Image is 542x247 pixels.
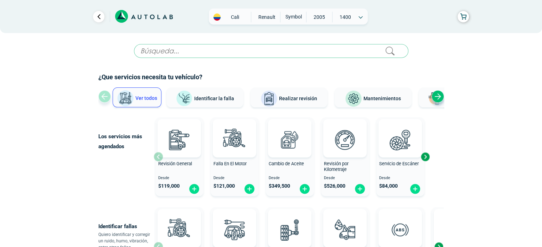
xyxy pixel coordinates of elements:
p: Identificar fallas [98,221,154,231]
span: 1400 [332,12,358,22]
img: AD0BCuuxAAAAAElFTkSuQmCC [279,210,300,232]
img: AD0BCuuxAAAAAElFTkSuQmCC [389,120,411,142]
button: Falla En El Motor Desde $121,000 [211,117,259,196]
img: revision_general-v3.svg [164,124,195,155]
img: fi_plus-circle2.svg [354,183,366,194]
h2: ¿Que servicios necesita tu vehículo? [98,73,444,82]
img: diagnostic_diagnostic_abs-v3.svg [384,214,416,245]
img: AD0BCuuxAAAAAElFTkSuQmCC [169,120,190,142]
span: Revisión General [158,161,192,166]
img: Mantenimientos [345,90,362,107]
span: Desde [324,176,366,181]
span: SYMBOL [280,12,306,22]
img: cambio_de_aceite-v3.svg [274,124,305,155]
span: Servicio de Escáner [379,161,419,166]
span: Identificar la falla [194,95,234,101]
span: Cali [222,14,248,21]
span: Desde [269,176,311,181]
img: AD0BCuuxAAAAAElFTkSuQmCC [389,210,411,232]
span: $ 119,000 [158,183,180,189]
button: Realizar revisión [251,87,327,107]
input: Búsqueda... [134,44,408,58]
img: AD0BCuuxAAAAAElFTkSuQmCC [334,210,356,232]
img: diagnostic_suspension-v3.svg [274,214,305,245]
img: Latonería y Pintura [426,90,443,107]
img: AD0BCuuxAAAAAElFTkSuQmCC [334,120,356,142]
img: AD0BCuuxAAAAAElFTkSuQmCC [169,210,190,232]
button: Revisión por Kilometraje Desde $526,000 [321,117,369,196]
span: Desde [213,176,256,181]
p: Los servicios más agendados [98,131,154,151]
span: Falla En El Motor [213,161,247,166]
button: Ver todos [113,87,161,107]
span: $ 349,500 [269,183,290,189]
span: Desde [158,176,201,181]
button: Cambio de Aceite Desde $349,500 [266,117,314,196]
span: 2005 [306,12,332,22]
span: Cambio de Aceite [269,161,304,166]
span: $ 84,000 [379,183,398,189]
button: Servicio de Escáner Desde $84,000 [376,117,424,196]
img: diagnostic_bombilla-v3.svg [219,214,250,245]
span: Mantenimientos [363,96,401,101]
span: Revisión por Kilometraje [324,161,349,172]
img: Identificar la falla [176,90,193,107]
div: Next slide [420,151,430,162]
button: Identificar la falla [166,87,243,107]
button: Mantenimientos [335,87,412,107]
img: AD0BCuuxAAAAAElFTkSuQmCC [224,210,245,232]
img: diagnostic_gota-de-sangre-v3.svg [329,214,361,245]
img: escaner-v3.svg [384,124,416,155]
span: Realizar revisión [279,96,317,101]
img: diagnostic_engine-v3.svg [219,124,250,155]
div: Next slide [432,90,444,103]
a: Ir al paso anterior [93,11,104,22]
img: revision_por_kilometraje-v3.svg [329,124,361,155]
img: fi_plus-circle2.svg [299,183,310,194]
img: fi_plus-circle2.svg [409,183,421,194]
span: RENAULT [254,12,279,22]
img: diagnostic_caja-de-cambios-v3.svg [440,214,471,245]
img: Realizar revisión [260,90,278,107]
img: fi_plus-circle2.svg [244,183,255,194]
span: Desde [379,176,422,181]
img: Ver todos [117,90,134,107]
img: Flag of COLOMBIA [213,14,221,21]
span: $ 526,000 [324,183,345,189]
img: AD0BCuuxAAAAAElFTkSuQmCC [224,120,245,142]
span: $ 121,000 [213,183,235,189]
button: Revisión General Desde $119,000 [155,117,203,196]
span: Ver todos [135,95,157,101]
img: fi_plus-circle2.svg [189,183,200,194]
img: AD0BCuuxAAAAAElFTkSuQmCC [279,120,300,142]
img: diagnostic_engine-v3.svg [164,214,195,245]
